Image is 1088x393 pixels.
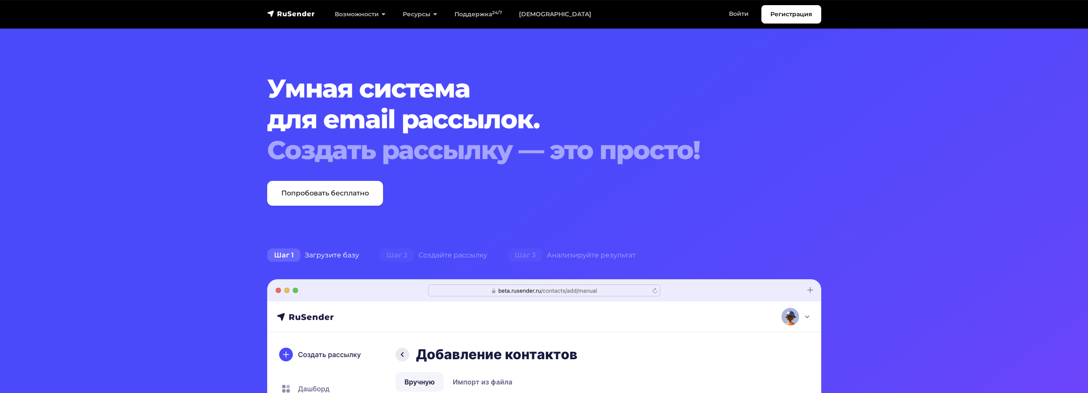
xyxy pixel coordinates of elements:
a: [DEMOGRAPHIC_DATA] [510,6,600,23]
span: Шаг 2 [380,248,414,262]
a: Возможности [326,6,394,23]
a: Попробовать бесплатно [267,181,383,206]
div: Анализируйте результат [498,247,646,264]
a: Поддержка24/7 [446,6,510,23]
h1: Умная система для email рассылок. [267,73,774,165]
sup: 24/7 [492,10,502,15]
span: Шаг 1 [267,248,301,262]
a: Регистрация [761,5,821,24]
a: Войти [720,5,757,23]
div: Создайте рассылку [369,247,498,264]
img: RuSender [267,9,315,18]
a: Ресурсы [394,6,446,23]
span: Шаг 3 [508,248,543,262]
div: Загрузите базу [257,247,369,264]
div: Создать рассылку — это просто! [267,135,774,165]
